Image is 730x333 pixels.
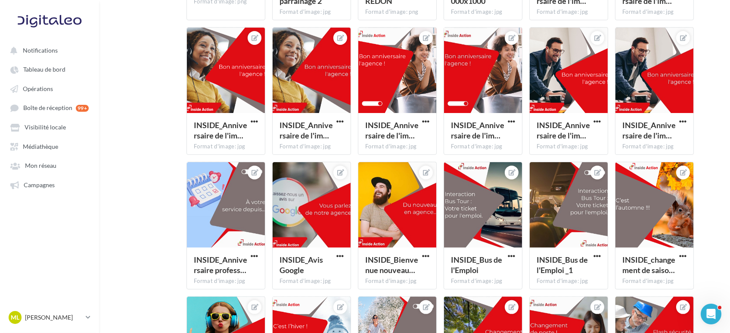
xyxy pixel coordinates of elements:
[451,8,515,16] div: Format d'image: jpg
[5,81,94,96] a: Opérations
[24,181,55,188] span: Campagnes
[194,143,258,151] div: Format d'image: jpg
[622,143,687,151] div: Format d'image: jpg
[622,8,687,16] div: Format d'image: jpg
[5,138,94,154] a: Médiathèque
[23,66,65,73] span: Tableau de bord
[5,100,94,116] a: Boîte de réception 99+
[365,8,429,16] div: Format d'image: png
[280,120,333,140] span: INSIDE_Anniversaire de l'implant _1
[194,120,247,140] span: INSIDE_Anniversaire de l'implant _1
[537,120,590,140] span: INSIDE_Anniversaire de l'implant _3
[451,255,502,275] span: INSIDE_Bus de l'Emploi
[11,313,19,322] span: ML
[280,277,344,285] div: Format d'image: jpg
[5,157,94,173] a: Mon réseau
[622,255,675,275] span: INSIDE_changement de saison_automne-100
[365,277,429,285] div: Format d'image: jpg
[280,143,344,151] div: Format d'image: jpg
[5,42,90,58] button: Notifications
[365,255,418,275] span: INSIDE_Bienvenue nouveau permanent
[23,85,53,92] span: Opérations
[701,304,721,324] iframe: Intercom live chat
[194,255,247,275] span: INSIDE_Anniversaire professionnel co-acteur
[25,313,82,322] p: [PERSON_NAME]
[622,120,676,140] span: INSIDE_Anniversaire de l'implant _3
[5,61,94,77] a: Tableau de bord
[7,309,92,326] a: ML [PERSON_NAME]
[365,120,419,140] span: INSIDE_Anniversaire de l'implant _2
[451,277,515,285] div: Format d'image: jpg
[537,277,601,285] div: Format d'image: jpg
[5,177,94,192] a: Campagnes
[537,143,601,151] div: Format d'image: jpg
[5,119,94,135] a: Visibilité locale
[23,47,58,54] span: Notifications
[537,255,588,275] span: INSIDE_Bus de l'Emploi _1
[622,277,687,285] div: Format d'image: jpg
[280,8,344,16] div: Format d'image: jpg
[451,143,515,151] div: Format d'image: jpg
[194,277,258,285] div: Format d'image: jpg
[23,143,58,150] span: Médiathèque
[25,124,66,131] span: Visibilité locale
[537,8,601,16] div: Format d'image: jpg
[25,162,56,170] span: Mon réseau
[76,105,89,112] div: 99+
[23,104,72,112] span: Boîte de réception
[280,255,323,275] span: INSIDE_Avis Google
[365,143,429,151] div: Format d'image: jpg
[451,120,504,140] span: INSIDE_Anniversaire de l'implant _2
